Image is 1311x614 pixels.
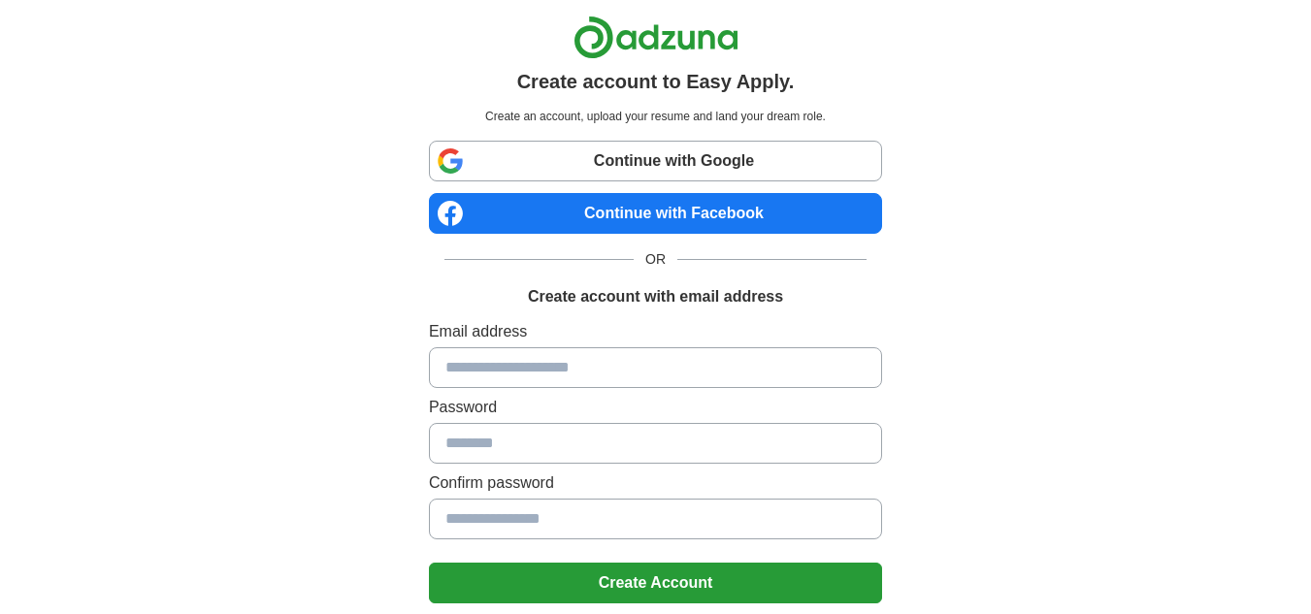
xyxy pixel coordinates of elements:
label: Email address [429,320,882,343]
span: OR [634,249,677,270]
a: Continue with Facebook [429,193,882,234]
label: Confirm password [429,471,882,495]
h1: Create account with email address [528,285,783,308]
img: Adzuna logo [574,16,738,59]
label: Password [429,396,882,419]
button: Create Account [429,563,882,603]
p: Create an account, upload your resume and land your dream role. [433,108,878,125]
h1: Create account to Easy Apply. [517,67,795,96]
a: Continue with Google [429,141,882,181]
